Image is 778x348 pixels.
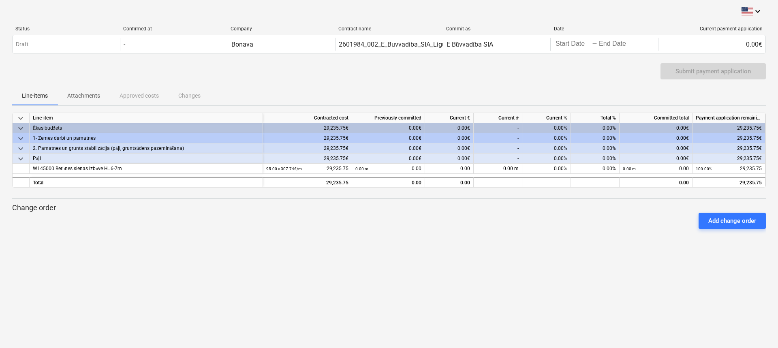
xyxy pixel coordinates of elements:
small: 0.00 m [355,167,368,171]
div: 0.00€ [352,123,425,133]
div: 0.00€ [620,123,693,133]
div: 29,235.75€ [693,154,765,164]
div: Confirmed at [123,26,224,32]
div: Company [231,26,332,32]
div: Line-item [30,113,263,123]
div: 1- Zemes darbi un pamatnes [33,133,259,143]
span: keyboard_arrow_down [16,113,26,123]
div: 0.00€ [620,143,693,154]
div: Add change order [708,216,756,226]
div: 29,235.75€ [263,133,352,143]
div: 0.00€ [352,154,425,164]
span: keyboard_arrow_down [16,124,26,133]
span: keyboard_arrow_down [16,154,26,164]
div: 0.00 [620,177,693,187]
div: Total [30,177,263,187]
div: Commit as [446,26,547,32]
small: 0.00 m [623,167,636,171]
button: Add change order [699,213,766,229]
div: 0.00% [522,164,571,174]
div: - [474,123,522,133]
input: End Date [597,38,635,50]
div: 0.00€ [425,143,474,154]
div: 0.00€ [425,154,474,164]
div: - [124,41,125,48]
div: - [592,42,597,47]
div: Current payment application [661,26,763,32]
div: Contracted cost [263,113,352,123]
div: Current # [474,113,522,123]
div: 0.00€ [425,133,474,143]
div: 0.00€ [425,123,474,133]
div: 0.00% [571,133,620,143]
div: - [474,154,522,164]
div: 0.00% [522,133,571,143]
div: 29,235.75 [266,178,348,188]
p: Attachments [67,92,100,100]
div: 0.00 [425,177,474,187]
div: 29,235.75€ [693,133,765,143]
div: - [474,133,522,143]
div: 0.00 [355,178,421,188]
div: 0.00 m [474,164,522,174]
p: Change order [12,203,766,213]
div: E Būvvadība SIA [447,41,493,48]
div: Current € [425,113,474,123]
div: 0.00 [623,164,689,174]
div: 0.00€ [658,38,765,51]
div: 0.00% [571,123,620,133]
div: Status [15,26,117,32]
div: 0.00% [571,164,620,174]
div: Ēkas budžets [33,123,259,133]
div: - [474,143,522,154]
div: 0.00% [522,154,571,164]
div: 29,235.75€ [693,143,765,154]
div: 0.00% [522,123,571,133]
input: Start Date [554,38,592,50]
p: Draft [16,40,29,49]
div: 29,235.75€ [693,123,765,133]
div: Committed total [620,113,693,123]
div: Date [554,26,655,32]
div: Bonava [231,41,253,48]
div: Contract name [338,26,440,32]
div: 29,235.75 [696,164,762,174]
div: 0.00 [355,164,421,174]
span: keyboard_arrow_down [16,134,26,143]
div: 0.00€ [620,133,693,143]
div: 2. Pamatnes un grunts stabilizācija (pāļi, gruntsūdens pazemināšana) [33,143,259,154]
span: keyboard_arrow_down [16,144,26,154]
div: 29,235.75€ [263,143,352,154]
div: Pāļi [33,154,259,164]
div: 0.00€ [620,154,693,164]
div: Current % [522,113,571,123]
div: W145000 Berlīnes sienas izbūve H=6-7m [33,164,259,174]
i: keyboard_arrow_down [753,6,763,16]
div: 0.00% [522,143,571,154]
div: 0.00€ [352,133,425,143]
small: 95.00 × 307.74€ / m [266,167,302,171]
small: 100.00% [696,167,712,171]
div: 0.00% [571,154,620,164]
div: 2601984_002_E_Buvvadiba_SIA_Ligums_atbalsta_sienas_izbuve_2025-2_PR1G_3karta_3v.pdf [339,41,607,48]
div: Total % [571,113,620,123]
div: 29,235.75 [696,178,762,188]
div: 29,235.75€ [263,154,352,164]
div: 0.00 [425,164,474,174]
div: Previously committed [352,113,425,123]
div: 29,235.75 [266,164,348,174]
div: 0.00€ [352,143,425,154]
p: Line-items [22,92,48,100]
div: 29,235.75€ [263,123,352,133]
div: 0.00% [571,143,620,154]
div: Payment application remaining [693,113,765,123]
